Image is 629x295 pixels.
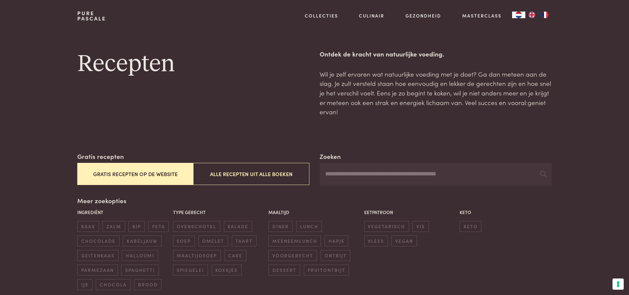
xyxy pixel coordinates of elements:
a: Culinair [359,12,384,19]
aside: Language selected: Nederlands [512,12,552,18]
span: spaghetti [121,265,158,276]
p: Keto [460,209,552,216]
span: fruitontbijt [304,265,349,276]
p: Eetpatroon [364,209,456,216]
span: zalm [102,221,125,232]
span: hapje [325,236,348,246]
span: voorgerecht [268,250,317,261]
a: EN [525,12,539,18]
p: Type gerecht [173,209,265,216]
span: lunch [296,221,322,232]
strong: Ontdek de kracht van natuurlijke voeding. [320,49,444,58]
span: salade [224,221,252,232]
span: chocolade [77,236,119,246]
span: maaltijdsoep [173,250,221,261]
a: Masterclass [462,12,502,19]
span: kaas [77,221,99,232]
span: soep [173,236,195,246]
span: diner [268,221,293,232]
span: parmezaan [77,265,118,276]
span: ontbijt [321,250,350,261]
span: omelet [198,236,228,246]
label: Gratis recepten [77,152,124,161]
span: koekjes [212,265,242,276]
p: Wil je zelf ervaren wat natuurlijke voeding met je doet? Ga dan meteen aan de slag. Je zult verst... [320,69,551,117]
button: Alle recepten uit alle boeken [193,163,309,185]
span: ovenschotel [173,221,220,232]
span: chocola [96,279,130,290]
span: kabeljauw [123,236,161,246]
span: vlees [364,236,388,246]
span: ijs [77,279,92,290]
a: Gezondheid [405,12,441,19]
span: taart [232,236,257,246]
span: vegetarisch [364,221,409,232]
a: NL [512,12,525,18]
span: feta [148,221,169,232]
h1: Recepten [77,49,309,79]
span: vis [412,221,429,232]
a: PurePascale [77,11,106,21]
button: Gratis recepten op de website [77,163,193,185]
span: dessert [268,265,300,276]
label: Zoeken [320,152,341,161]
ul: Language list [525,12,552,18]
span: vegan [391,236,417,246]
span: meeneemlunch [268,236,321,246]
span: brood [134,279,161,290]
p: Maaltijd [268,209,361,216]
span: spiegelei [173,265,208,276]
div: Language [512,12,525,18]
span: kip [128,221,145,232]
span: keto [460,221,481,232]
a: FR [539,12,552,18]
p: Ingrediënt [77,209,169,216]
span: halloumi [122,250,158,261]
a: Collecties [305,12,338,19]
button: Uw voorkeuren voor toestemming voor trackingtechnologieën [612,278,624,290]
span: cake [225,250,246,261]
span: geitenkaas [77,250,118,261]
